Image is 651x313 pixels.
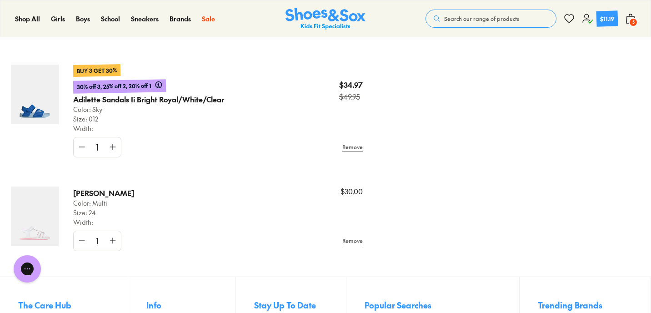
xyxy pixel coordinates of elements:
[90,137,105,157] div: 1
[76,14,90,23] span: Boys
[538,299,602,311] span: Trending Brands
[101,14,120,24] a: School
[76,14,90,24] a: Boys
[73,114,224,124] p: Size: 012
[73,208,134,217] p: Size: 24
[202,14,215,23] span: Sale
[101,14,120,23] span: School
[51,14,65,24] a: Girls
[73,217,134,227] p: Width:
[11,187,59,247] img: 4-457260_1
[582,11,618,26] a: $11.19
[170,14,191,23] span: Brands
[202,14,215,24] a: Sale
[342,139,363,155] a: Remove
[131,14,159,23] span: Sneakers
[18,299,71,311] span: The Care Hub
[73,198,134,208] p: Color: Multi
[11,65,59,125] img: 4-548184_1
[15,14,40,23] span: Shop All
[254,299,316,311] span: Stay Up To Date
[341,187,363,197] p: $30.00
[77,81,151,92] span: 30% off 3, 25% off 2, 20% off 1
[285,8,366,30] img: SNS_Logo_Responsive.svg
[146,299,161,311] span: Info
[339,92,363,102] s: $49.95
[365,299,431,311] span: Popular Searches
[51,14,65,23] span: Girls
[625,9,636,29] button: 5
[9,252,45,286] iframe: Gorgias live chat messenger
[73,188,134,198] p: [PERSON_NAME]
[73,95,224,105] p: Adilette Sandals Ii Bright Royal/White/Clear
[339,80,363,90] p: $34.97
[600,14,615,23] div: $11.19
[131,14,159,24] a: Sneakers
[285,8,366,30] a: Shoes & Sox
[444,15,519,23] span: Search our range of products
[73,124,224,133] p: Width:
[73,64,120,77] p: Buy 3 Get 30%
[170,14,191,24] a: Brands
[73,105,224,114] p: Color: Sky
[90,231,105,251] div: 1
[342,232,363,249] a: Remove
[426,10,556,28] button: Search our range of products
[629,18,638,27] span: 5
[15,14,40,24] a: Shop All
